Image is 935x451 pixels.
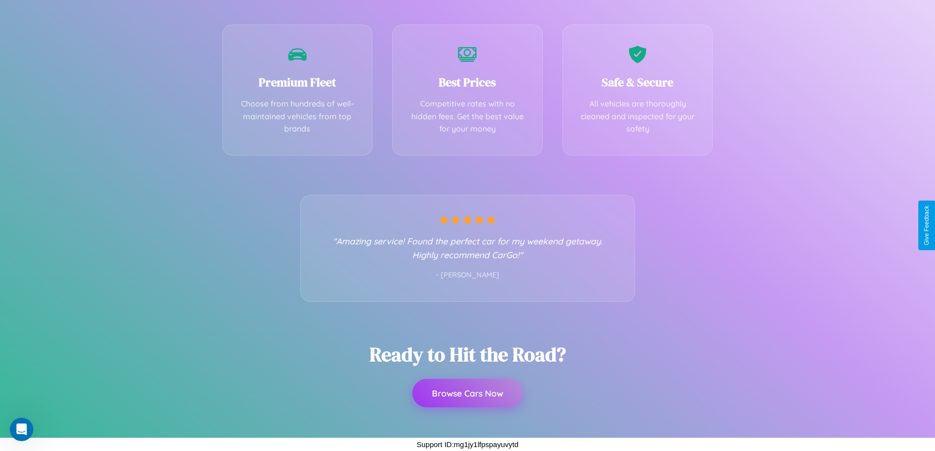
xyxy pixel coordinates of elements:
[321,234,615,262] p: "Amazing service! Found the perfect car for my weekend getaway. Highly recommend CarGo!"
[370,341,566,368] h2: Ready to Hit the Road?
[10,418,33,441] iframe: Intercom live chat
[238,98,358,135] p: Choose from hundreds of well-maintained vehicles from top brands
[578,74,698,90] h3: Safe & Secure
[412,379,523,407] button: Browse Cars Now
[407,98,528,135] p: Competitive rates with no hidden fees. Get the best value for your money
[417,438,519,451] p: Support ID: mg1jy1lfpspayuvytd
[238,74,358,90] h3: Premium Fleet
[923,206,930,245] div: Give Feedback
[407,74,528,90] h3: Best Prices
[321,269,615,282] p: - [PERSON_NAME]
[578,98,698,135] p: All vehicles are thoroughly cleaned and inspected for your safety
